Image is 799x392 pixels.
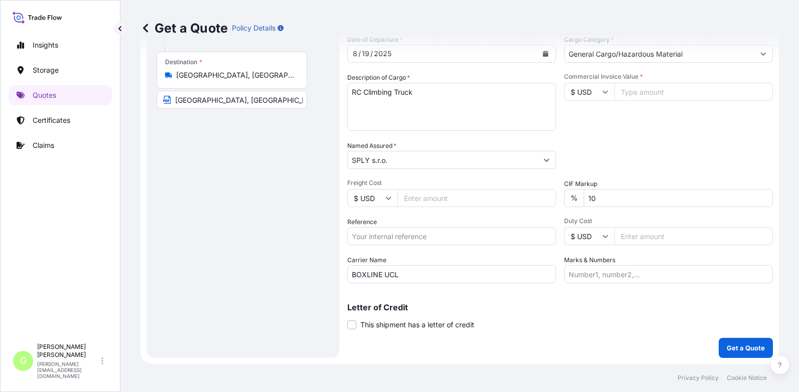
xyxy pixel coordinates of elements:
[141,20,228,36] p: Get a Quote
[33,140,54,150] p: Claims
[360,320,474,330] span: This shipment has a letter of credit
[678,374,719,382] a: Privacy Policy
[9,35,112,55] a: Insights
[347,255,386,265] label: Carrier Name
[584,189,773,207] input: Enter percentage
[157,91,307,109] input: Text to appear on certificate
[347,217,377,227] label: Reference
[727,374,767,382] a: Cookie Notice
[232,23,276,33] p: Policy Details
[564,73,773,81] span: Commercial Invoice Value
[347,265,556,283] input: Enter name
[9,135,112,155] a: Claims
[614,227,773,245] input: Enter amount
[347,303,773,311] p: Letter of Credit
[37,343,99,359] p: [PERSON_NAME] [PERSON_NAME]
[564,255,615,265] label: Marks & Numbers
[33,90,56,100] p: Quotes
[564,189,584,207] div: %
[9,85,112,105] a: Quotes
[347,83,556,131] textarea: RC Climbing Truck
[37,361,99,379] p: [PERSON_NAME][EMAIL_ADDRESS][DOMAIN_NAME]
[165,58,202,66] div: Destination
[347,141,396,151] label: Named Assured
[176,70,295,80] input: Destination
[719,338,773,358] button: Get a Quote
[564,179,597,189] label: CIF Markup
[564,265,773,283] input: Number1, number2,...
[614,83,773,101] input: Type amount
[33,40,58,50] p: Insights
[397,189,556,207] input: Enter amount
[347,179,556,187] span: Freight Cost
[727,343,765,353] p: Get a Quote
[347,73,410,83] label: Description of Cargo
[20,356,27,366] span: G
[348,151,538,169] input: Full name
[347,227,556,245] input: Your internal reference
[9,60,112,80] a: Storage
[33,65,59,75] p: Storage
[538,151,556,169] button: Show suggestions
[33,115,70,125] p: Certificates
[9,110,112,130] a: Certificates
[564,217,773,225] span: Duty Cost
